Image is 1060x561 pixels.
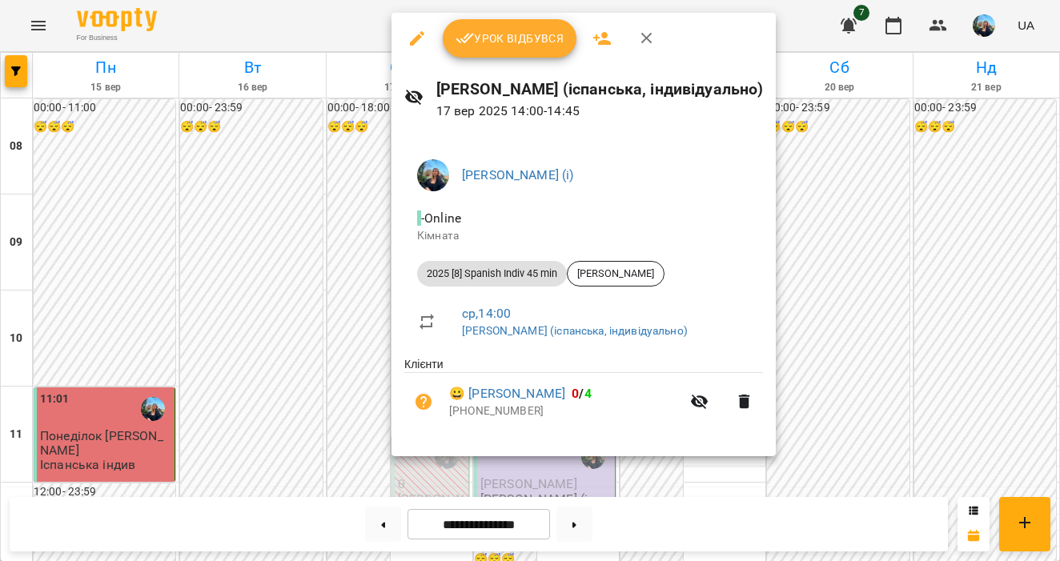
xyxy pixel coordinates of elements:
[449,384,565,403] a: 😀 [PERSON_NAME]
[567,261,665,287] div: [PERSON_NAME]
[443,19,577,58] button: Урок відбувся
[449,403,681,419] p: [PHONE_NUMBER]
[404,356,763,436] ul: Клієнти
[572,386,591,401] b: /
[462,324,688,337] a: [PERSON_NAME] (іспанська, індивідуально)
[404,383,443,421] button: Візит ще не сплачено. Додати оплату?
[568,266,664,281] span: [PERSON_NAME]
[462,306,511,321] a: ср , 14:00
[462,167,574,182] a: [PERSON_NAME] (і)
[584,386,592,401] span: 4
[436,102,764,121] p: 17 вер 2025 14:00 - 14:45
[417,266,567,281] span: 2025 [8] Spanish Indiv 45 min
[417,228,750,244] p: Кімната
[572,386,579,401] span: 0
[456,29,564,48] span: Урок відбувся
[436,77,764,102] h6: [PERSON_NAME] (іспанська, індивідуально)
[417,210,464,226] span: - Online
[417,159,449,191] img: 2af6091e25fda313b10444cbfb289e4d.jpg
